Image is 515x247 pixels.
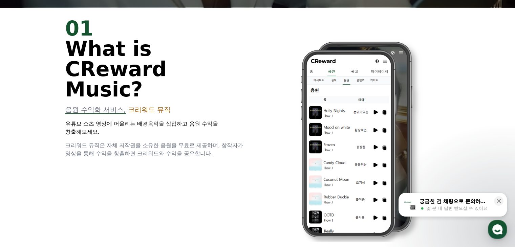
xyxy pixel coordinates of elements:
[65,106,126,114] span: 음원 수익화 서비스,
[21,201,25,206] span: 홈
[65,120,250,136] p: 유튜브 쇼츠 영상에 어울리는 배경음악을 삽입하고 음원 수익을 창출해보세요.
[65,18,250,39] div: 01
[65,142,243,157] span: 크리워드 뮤직은 자체 저작권을 소유한 음원을 무료로 제공하며, 창작자가 영상을 통해 수익을 창출하면 크리워드와 수익을 공유합니다.
[45,191,87,208] a: 대화
[105,201,113,206] span: 설정
[87,191,130,208] a: 설정
[128,106,171,114] span: 크리워드 뮤직
[65,37,167,101] span: What is CReward Music?
[2,191,45,208] a: 홈
[62,201,70,207] span: 대화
